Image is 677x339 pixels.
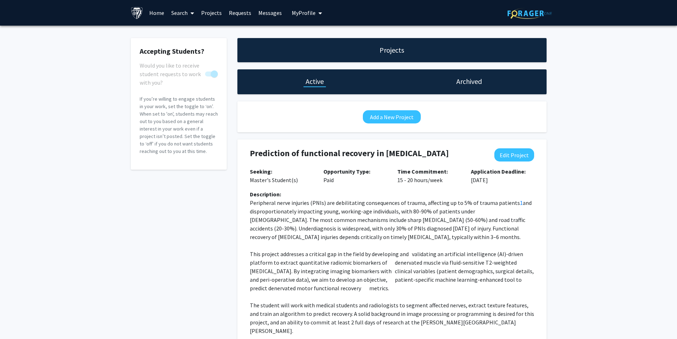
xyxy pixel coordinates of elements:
[456,76,482,86] h1: Archived
[363,110,421,123] button: Add a New Project
[250,276,523,292] span: patient-specific machine learning-enhanced tool to predict denervated motor functional recovery
[250,250,524,266] span: validating an artificial intelligence (AI)-driven platform to extract quantitative radiomic bioma...
[323,168,370,175] b: Opportunity Type:
[140,61,202,87] span: Would you like to receive student requests to work with you?
[225,0,255,25] a: Requests
[250,199,533,240] span: and disproportionately impacting young, working-age individuals, with 80-90% of patients under [D...
[292,9,316,16] span: My Profile
[140,95,218,155] p: If you’re willing to engage students in your work, set the toggle to ‘on’. When set to 'on', stud...
[250,250,409,258] span: This project addresses a critical gap in the field by developing and
[250,167,313,184] p: Master's Student(s)
[250,259,518,275] span: denervated muscle via fluid-sensitive T2-weighted [MEDICAL_DATA]. By integrating imaging biomarke...
[250,148,483,159] h4: Prediction of functional recovery in [MEDICAL_DATA]
[250,190,534,198] div: Description:
[397,168,448,175] b: Time Commitment:
[255,0,285,25] a: Messages
[250,199,520,206] span: Peripheral nerve injuries (PNIs) are debilitating consequences of trauma, affecting up to 5% of t...
[250,268,535,283] span: clinical variables (patient demographics, surgical details, and peri-operative data), we aim to d...
[494,148,534,161] button: Edit Project
[471,167,534,184] p: [DATE]
[471,168,526,175] b: Application Deadline:
[397,167,461,184] p: 15 - 20 hours/week
[131,7,143,19] img: Johns Hopkins University Logo
[380,45,404,55] h1: Projects
[140,47,218,55] h2: Accepting Students?
[250,301,534,335] p: A solid background in image processing or programming is desired for this project, and an ability...
[507,8,552,19] img: ForagerOne Logo
[168,0,198,25] a: Search
[198,0,225,25] a: Projects
[323,167,387,184] p: Paid
[5,307,30,334] iframe: Chat
[250,168,272,175] b: Seeking:
[369,285,389,292] span: metrics.
[140,61,218,78] div: You cannot turn this off while you have active projects.
[146,0,168,25] a: Home
[250,302,530,317] span: The student will work with medical students and radiologists to segment affected nerves, extract ...
[520,199,523,206] a: 1
[306,76,324,86] h1: Active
